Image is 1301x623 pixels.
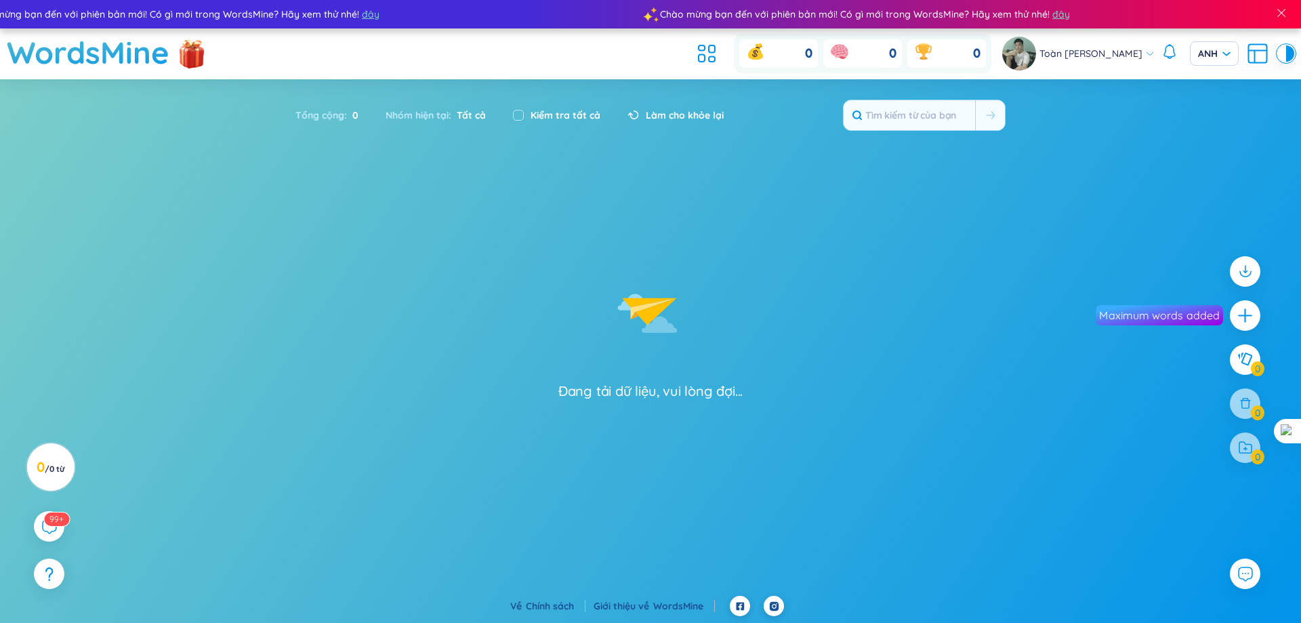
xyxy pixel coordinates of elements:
font: Đang tải dữ liệu, vui lòng đợi... [558,382,743,399]
font: Tổng cộng [295,109,344,121]
font: Giới thiệu về [594,600,649,612]
font: / [45,464,49,474]
font: Tất cả [457,109,486,121]
font: 0 [49,464,54,474]
font: từ [56,464,64,474]
a: hình đại diện [1002,37,1039,71]
font: Toàn [PERSON_NAME] [1039,47,1142,60]
font: WordsMine [653,600,703,612]
font: Kiểm tra tất cả [531,109,600,121]
font: Chào mừng bạn đến với phiên bản mới! Có gì mới trong WordsMine? Hãy xem thử nhé! [660,8,1050,20]
font: đây [362,8,379,20]
font: Chính sách [526,600,574,612]
font: 0 [805,45,812,62]
font: 0 [889,45,896,62]
input: Tìm kiếm từ của bạn [844,100,975,130]
font: 0 [37,458,45,475]
font: 99+ [49,514,64,524]
sup: 577 [44,513,69,526]
font: 0 [352,109,358,121]
font: : [449,109,451,121]
span: ANH [1198,47,1231,60]
img: flashSalesIcon.a7f4f837.png [178,33,205,73]
font: Nhóm hiện tại [386,109,449,121]
font: : [344,109,347,121]
font: ANH [1198,47,1218,60]
a: WordsMine [7,28,169,77]
span: cộng thêm [1237,307,1254,324]
a: WordsMine [653,600,715,612]
font: 0 [973,45,980,62]
font: Làm cho khỏe lại [646,109,724,121]
font: Về [510,600,522,612]
font: WordsMine [7,33,169,71]
font: đây [1052,8,1070,20]
a: Chính sách [526,600,585,612]
img: hình đại diện [1002,37,1036,71]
